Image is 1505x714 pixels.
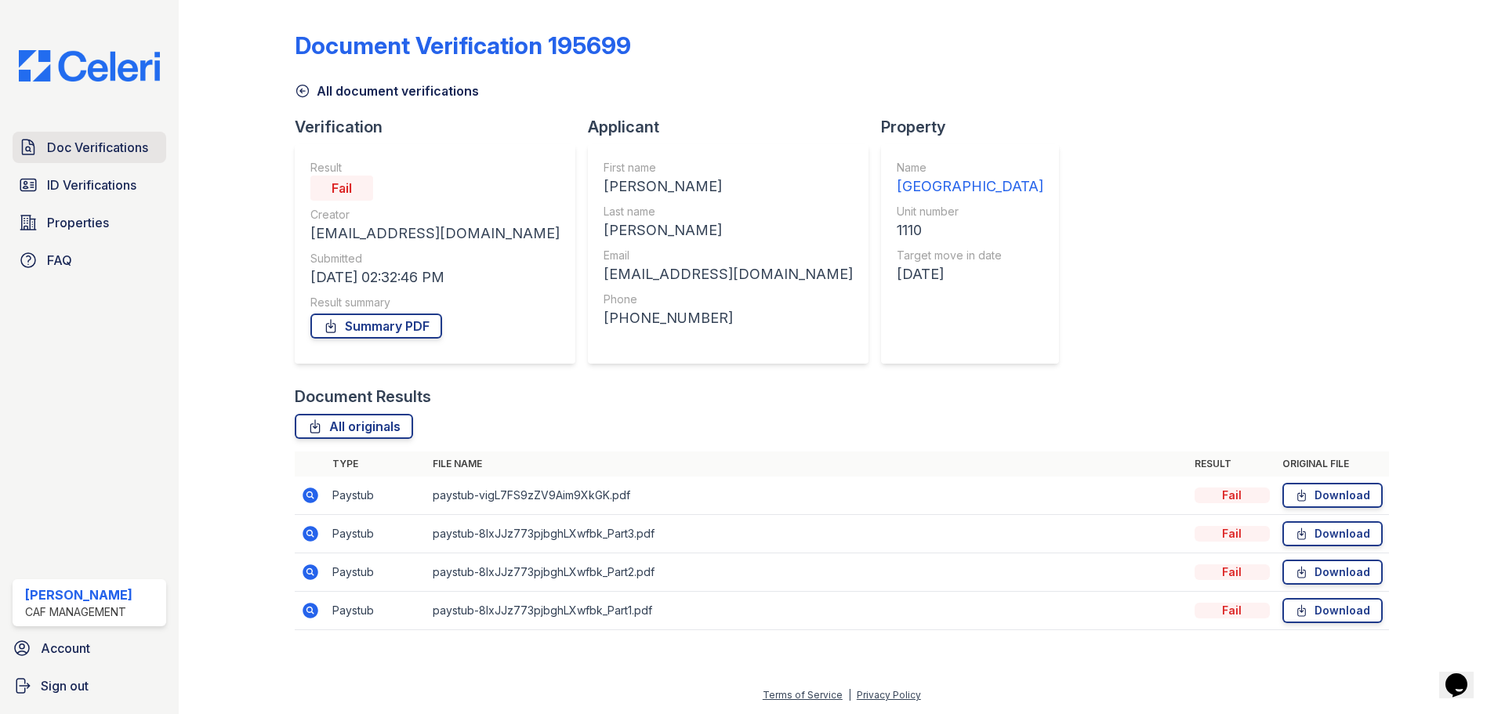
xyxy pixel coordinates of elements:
[426,451,1188,477] th: File name
[881,116,1072,138] div: Property
[326,553,426,592] td: Paystub
[25,585,132,604] div: [PERSON_NAME]
[310,207,560,223] div: Creator
[426,553,1188,592] td: paystub-8IxJJz773pjbghLXwfbk_Part2.pdf
[47,251,72,270] span: FAQ
[763,689,843,701] a: Terms of Service
[25,604,132,620] div: CAF Management
[1282,598,1383,623] a: Download
[897,204,1043,219] div: Unit number
[295,82,479,100] a: All document verifications
[1188,451,1276,477] th: Result
[897,160,1043,198] a: Name [GEOGRAPHIC_DATA]
[1276,451,1389,477] th: Original file
[47,176,136,194] span: ID Verifications
[310,314,442,339] a: Summary PDF
[326,515,426,553] td: Paystub
[426,592,1188,630] td: paystub-8IxJJz773pjbghLXwfbk_Part1.pdf
[426,515,1188,553] td: paystub-8IxJJz773pjbghLXwfbk_Part3.pdf
[1282,560,1383,585] a: Download
[604,219,853,241] div: [PERSON_NAME]
[1439,651,1489,698] iframe: chat widget
[47,213,109,232] span: Properties
[848,689,851,701] div: |
[1282,521,1383,546] a: Download
[897,160,1043,176] div: Name
[857,689,921,701] a: Privacy Policy
[326,592,426,630] td: Paystub
[310,176,373,201] div: Fail
[6,670,172,701] a: Sign out
[604,307,853,329] div: [PHONE_NUMBER]
[897,263,1043,285] div: [DATE]
[6,50,172,82] img: CE_Logo_Blue-a8612792a0a2168367f1c8372b55b34899dd931a85d93a1a3d3e32e68fde9ad4.png
[310,160,560,176] div: Result
[310,266,560,288] div: [DATE] 02:32:46 PM
[310,295,560,310] div: Result summary
[1195,487,1270,503] div: Fail
[604,204,853,219] div: Last name
[588,116,881,138] div: Applicant
[6,632,172,664] a: Account
[426,477,1188,515] td: paystub-vigL7FS9zZV9Aim9XkGK.pdf
[897,248,1043,263] div: Target move in date
[1195,526,1270,542] div: Fail
[604,248,853,263] div: Email
[604,263,853,285] div: [EMAIL_ADDRESS][DOMAIN_NAME]
[295,116,588,138] div: Verification
[1195,564,1270,580] div: Fail
[47,138,148,157] span: Doc Verifications
[295,414,413,439] a: All originals
[295,31,631,60] div: Document Verification 195699
[1282,483,1383,508] a: Download
[897,219,1043,241] div: 1110
[310,251,560,266] div: Submitted
[897,176,1043,198] div: [GEOGRAPHIC_DATA]
[310,223,560,245] div: [EMAIL_ADDRESS][DOMAIN_NAME]
[604,160,853,176] div: First name
[1195,603,1270,618] div: Fail
[13,207,166,238] a: Properties
[326,451,426,477] th: Type
[13,169,166,201] a: ID Verifications
[13,245,166,276] a: FAQ
[326,477,426,515] td: Paystub
[604,292,853,307] div: Phone
[41,676,89,695] span: Sign out
[604,176,853,198] div: [PERSON_NAME]
[13,132,166,163] a: Doc Verifications
[41,639,90,658] span: Account
[295,386,431,408] div: Document Results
